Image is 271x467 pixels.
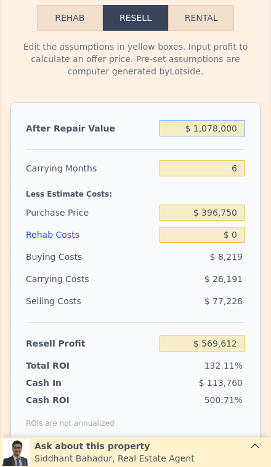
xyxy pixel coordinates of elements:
div: Selling Costs [26,290,155,312]
span: 132.11% [204,361,243,371]
div: After Repair Value [26,117,155,139]
div: Buying Costs [26,246,155,268]
div: Carrying Costs [26,268,106,290]
div: Cash ROI [26,394,115,406]
span: $ 113,760 [199,378,243,388]
div: Edit the assumptions in yellow boxes. Input profit to calculate an offer price. Pre-set assumptio... [10,41,261,77]
button: Resell [103,5,169,31]
button: Rehab [37,5,103,31]
div: Resell Profit [26,332,155,355]
div: Cash In [26,377,106,389]
div: Less Estimate Costs: [26,179,245,202]
span: $ 8,219 [210,252,243,262]
div: Carrying Months [26,157,155,179]
span: $ 26,191 [204,274,243,284]
div: Rehab Costs [26,224,155,246]
button: Rental [168,5,234,31]
div: Ask about this property [34,440,195,452]
div: ROIs are not annualized [26,406,115,428]
div: Siddhant Bahadur , Real Estate Agent [34,452,195,465]
span: 500.71% [204,395,243,405]
div: Total ROI [26,359,106,372]
img: Siddhant Bahadur [2,439,30,466]
span: $ 77,228 [204,296,243,306]
div: Purchase Price [26,202,155,224]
